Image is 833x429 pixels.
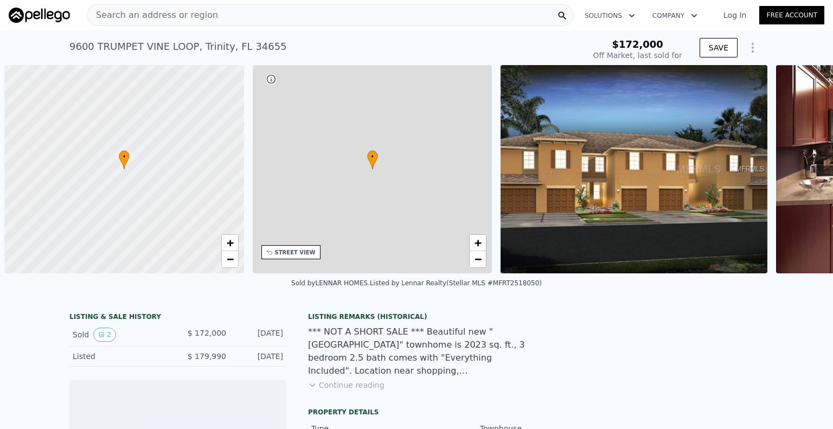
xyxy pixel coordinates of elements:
[370,279,542,287] div: Listed by Lennar Realty (Stellar MLS #MFRT2518050)
[475,236,482,249] span: +
[226,252,233,266] span: −
[593,50,682,61] div: Off Market, last sold for
[188,329,226,337] span: $ 172,000
[470,235,486,251] a: Zoom in
[308,408,525,417] div: Property details
[710,10,759,21] a: Log In
[235,328,283,342] div: [DATE]
[612,39,663,50] span: $172,000
[576,6,644,25] button: Solutions
[119,150,130,169] div: •
[188,352,226,361] span: $ 179,990
[222,235,238,251] a: Zoom in
[73,351,169,362] div: Listed
[235,351,283,362] div: [DATE]
[226,236,233,249] span: +
[69,312,286,323] div: LISTING & SALE HISTORY
[700,38,738,57] button: SAVE
[742,37,764,59] button: Show Options
[644,6,706,25] button: Company
[367,152,378,162] span: •
[501,65,767,273] img: Sale: 146030886 Parcel: 120685111
[73,328,169,342] div: Sold
[308,380,385,390] button: Continue reading
[470,251,486,267] a: Zoom out
[9,8,70,23] img: Pellego
[275,248,316,257] div: STREET VIEW
[119,152,130,162] span: •
[308,312,525,321] div: Listing Remarks (Historical)
[93,328,116,342] button: View historical data
[291,279,370,287] div: Sold by LENNAR HOMES .
[222,251,238,267] a: Zoom out
[308,325,525,377] div: *** NOT A SHORT SALE *** Beautiful new "[GEOGRAPHIC_DATA]" townhome is 2023 sq. ft., 3 bedroom 2....
[475,252,482,266] span: −
[87,9,218,22] span: Search an address or region
[69,39,287,54] div: 9600 TRUMPET VINE LOOP , Trinity , FL 34655
[759,6,824,24] a: Free Account
[367,150,378,169] div: •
